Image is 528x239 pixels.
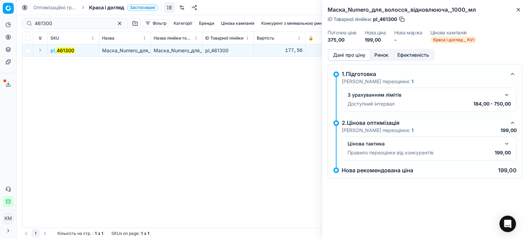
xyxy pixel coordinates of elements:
dd: 199,00 [365,36,386,43]
h2: Маска_Numero_для_волосся_відновлююча,_1000_мл [328,6,522,14]
strong: 1 [95,231,97,236]
dt: Поточна ціна [328,30,356,35]
dd: - [394,36,422,43]
span: Краса і доглядЗастосовані [89,4,158,11]
span: 🔒 [308,35,313,41]
p: [PERSON_NAME] переоцінки: [342,127,414,134]
div: 177,56 [257,47,302,54]
button: Дані про ціну [329,50,370,60]
dt: Цінова кампанія [430,30,477,35]
dt: Нова ціна [365,30,386,35]
p: 199,00 [500,127,517,134]
strong: з [144,231,146,236]
strong: 1 [411,78,414,84]
button: Фільтр [142,19,169,28]
p: 199,00 [495,149,511,156]
nav: pagination [22,229,49,238]
p: 199,00 [498,167,517,173]
div: pl_461300 [205,47,251,54]
input: Пошук по SKU або назві [35,20,110,27]
button: Go to next page [41,229,49,238]
dt: Нова маржа [394,30,422,35]
button: Категорії [171,19,195,28]
strong: 1 [101,231,103,236]
span: Краса і догляд _ KVI [430,36,477,43]
span: ID Товарної лінійки [205,35,243,41]
button: Ефективність [393,50,433,60]
span: SKUs on page : [111,231,140,236]
span: Назва лінійки товарів [154,35,192,41]
span: КM [3,213,13,224]
strong: 1 [141,231,143,236]
span: Застосовані [127,4,158,11]
button: Expand all [36,34,44,42]
span: ID Товарної лінійки : [328,17,372,22]
div: 2.Цінова оптимізація [342,119,506,127]
nav: breadcrumb [33,4,158,11]
span: SKU [51,35,59,41]
p: Нова рекомендована ціна [342,167,413,173]
button: Конкурент з мінімальною ринковою ціною [258,19,350,28]
button: Цінова кампанія [218,19,257,28]
span: pl_461300 [373,16,397,23]
div: : [57,231,103,236]
button: Go to previous page [22,229,30,238]
p: [PERSON_NAME] переоцінки: [342,78,414,85]
span: Назва [102,35,114,41]
span: Кількість на стр. [57,231,91,236]
span: Маска_Numero_для_волосся_відновлююча,_1000_мл [102,47,225,53]
div: 1.Підготовка [342,70,506,78]
div: Цінова тактика [348,140,500,147]
div: Маска_Numero_для_волосся_відновлююча,_1000_мл [154,47,199,54]
p: Доступний інтервал [348,100,395,107]
button: Ринок [370,50,393,60]
strong: з [98,231,100,236]
strong: 1 [411,127,414,133]
button: КM [3,213,14,224]
div: Open Intercom Messenger [499,216,516,232]
button: pl_461300 [51,47,74,54]
mark: 461300 [57,47,74,53]
a: Оптимізаційні групи [33,4,77,11]
strong: 1 [147,231,149,236]
span: Краса і догляд [89,4,124,11]
p: Правило переоцінки від конкурентів [348,149,433,156]
p: 184,00 - 750,00 [473,100,511,107]
div: З урахуванням лімітів [348,91,500,98]
button: 1 [32,229,40,238]
dd: 375,00 [328,36,356,43]
span: pl_ [51,47,74,54]
button: Бренди [196,19,217,28]
span: Вартість [257,35,274,41]
button: Expand [36,46,44,54]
